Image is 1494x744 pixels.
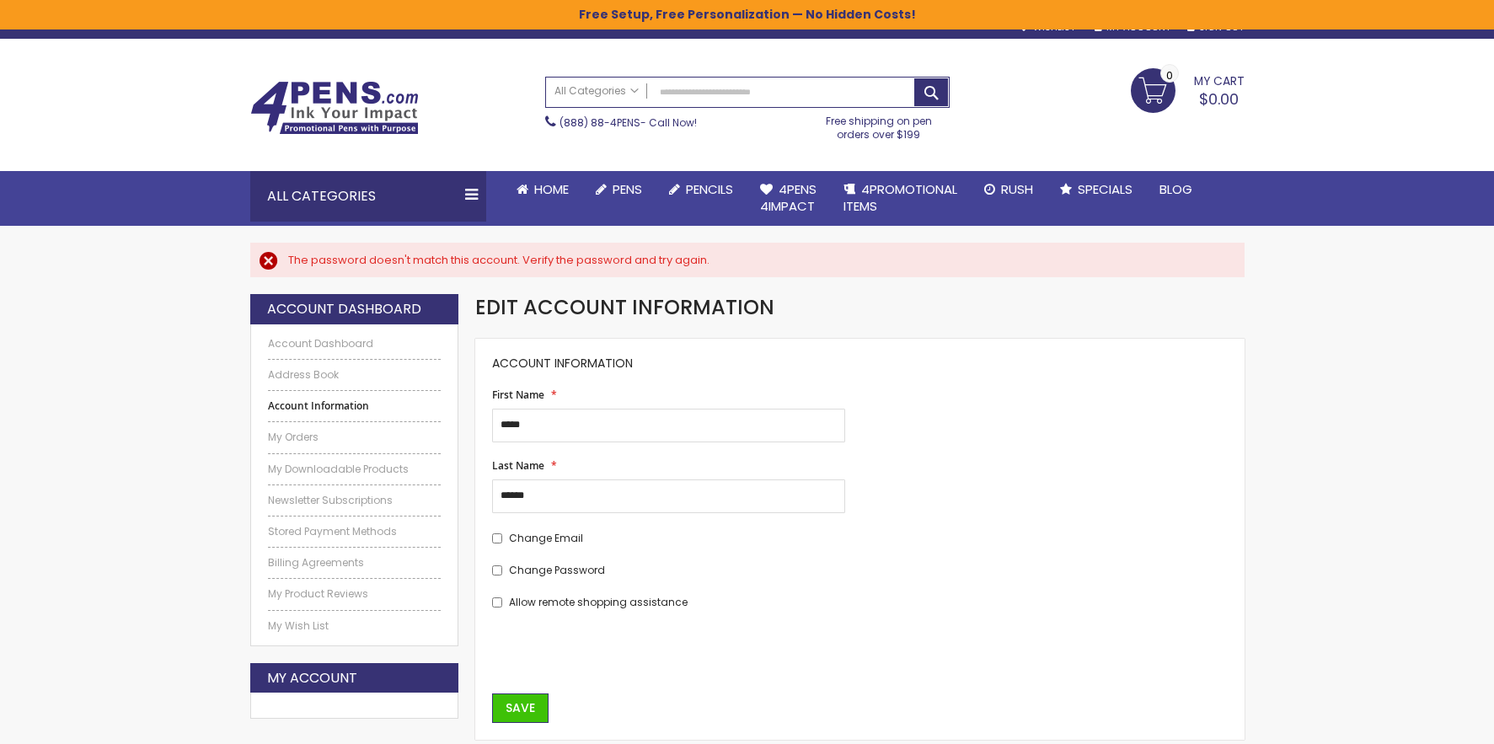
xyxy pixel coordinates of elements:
strong: Account Dashboard [267,300,421,318]
span: - Call Now! [560,115,697,130]
a: My Wish List [268,619,442,633]
strong: Account Information [268,399,442,413]
button: Save [492,693,549,723]
a: $0.00 0 [1131,68,1245,110]
span: Specials [1078,180,1133,198]
span: 4PROMOTIONAL ITEMS [843,180,957,215]
a: Sign Out [1187,21,1244,34]
a: All Categories [546,78,647,105]
span: $0.00 [1199,88,1239,110]
a: Address Book [268,368,442,382]
a: My Product Reviews [268,587,442,601]
a: Pens [582,171,656,208]
strong: My Account [267,669,357,688]
a: Rush [971,171,1047,208]
a: My Account [1095,21,1170,34]
a: My Downloadable Products [268,463,442,476]
img: 4Pens Custom Pens and Promotional Products [250,81,419,135]
span: 4Pens 4impact [760,180,817,215]
span: Home [534,180,569,198]
span: 0 [1166,67,1173,83]
span: Pens [613,180,642,198]
a: (888) 88-4PENS [560,115,640,130]
a: Billing Agreements [268,556,442,570]
span: Account Information [492,355,633,372]
a: Specials [1047,171,1146,208]
div: The password doesn't match this account. Verify the password and try again. [288,253,1228,268]
span: Allow remote shopping assistance [509,595,688,609]
a: 4PROMOTIONALITEMS [830,171,971,226]
span: All Categories [554,84,639,98]
span: First Name [492,388,544,402]
div: All Categories [250,171,486,222]
a: 4Pens4impact [747,171,830,226]
a: My Orders [268,431,442,444]
div: Free shipping on pen orders over $199 [808,108,950,142]
span: Blog [1159,180,1192,198]
a: Blog [1146,171,1206,208]
a: Wishlist [1019,21,1075,34]
a: Stored Payment Methods [268,525,442,538]
span: Save [506,699,535,716]
a: Home [503,171,582,208]
a: Account Dashboard [268,337,442,351]
a: Newsletter Subscriptions [268,494,442,507]
span: Change Password [509,563,605,577]
iframe: Google Customer Reviews [1355,699,1494,744]
span: Edit Account Information [475,293,774,321]
span: Rush [1001,180,1033,198]
span: Last Name [492,458,544,473]
span: Pencils [686,180,733,198]
span: Change Email [509,531,583,545]
a: Pencils [656,171,747,208]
